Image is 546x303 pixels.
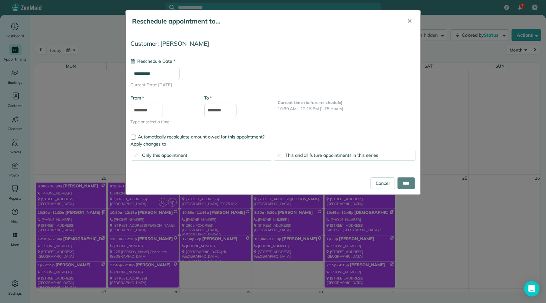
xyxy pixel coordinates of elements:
[131,119,195,125] span: Type or select a time
[407,17,412,25] span: ✕
[278,106,416,112] p: 10:30 AM - 12:15 PM (1.75 Hours)
[134,154,138,158] input: Only this appointment
[277,154,282,158] input: This and all future appointments in this series
[278,100,343,105] b: Current time (before reschedule)
[131,82,416,88] span: Current Date: [DATE]
[142,152,187,158] span: Only this appointment
[131,58,175,64] label: Reschedule Date
[131,40,416,47] h4: Customer: [PERSON_NAME]
[131,95,144,101] label: From
[138,134,265,140] span: Automatically recalculate amount owed for this appointment?
[204,95,212,101] label: To
[524,281,540,297] div: Open Intercom Messenger
[132,17,398,26] h5: Reschedule appointment to...
[285,152,378,158] span: This and all future appointments in this series
[371,177,395,189] a: Cancel
[131,141,416,147] label: Apply changes to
